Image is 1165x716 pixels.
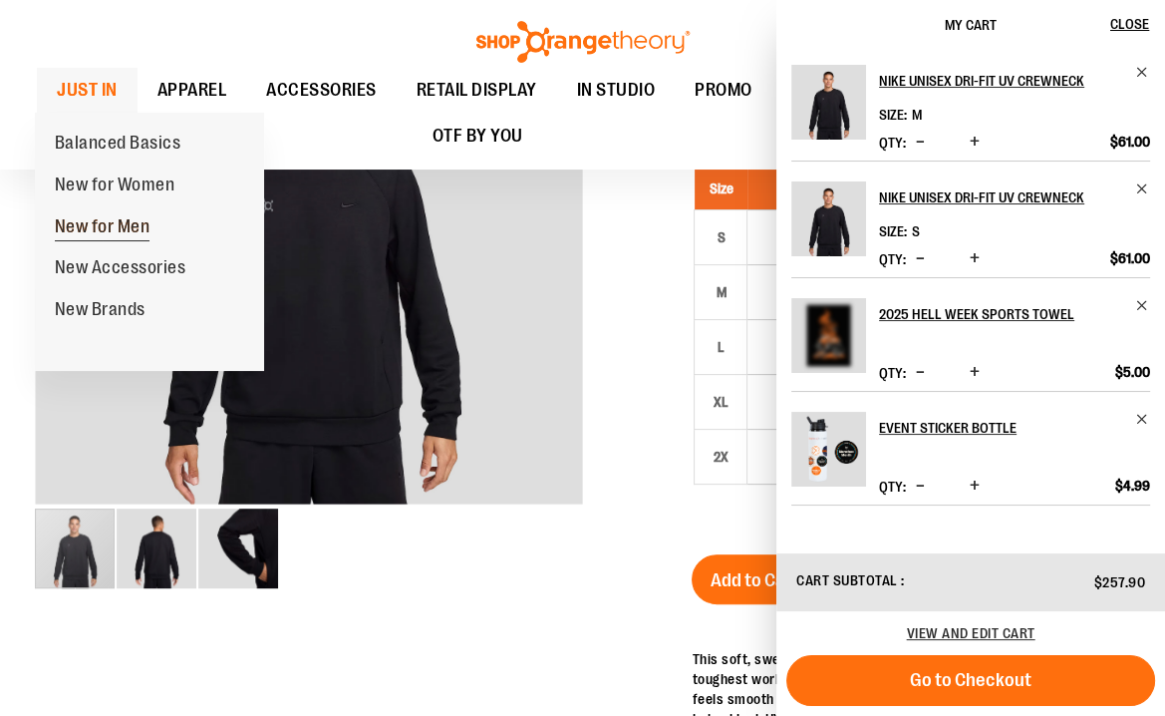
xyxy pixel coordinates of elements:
[55,216,150,241] span: New for Men
[706,442,735,472] div: 2X
[911,133,930,153] button: Decrease product quantity
[879,181,1150,213] a: Nike Unisex Dri-FIT UV Crewneck
[879,298,1123,330] h2: 2025 Hell Week Sports Towel
[879,479,906,495] label: Qty
[1115,363,1150,381] span: $5.00
[879,135,906,151] label: Qty
[710,569,797,591] span: Add to Cart
[577,68,656,113] span: IN STUDIO
[266,68,377,113] span: ACCESSORIES
[879,65,1150,97] a: Nike Unisex Dri-FIT UV Crewneck
[706,222,735,252] div: S
[965,249,985,269] button: Increase product quantity
[55,175,175,199] span: New for Women
[1135,65,1150,80] a: Remove item
[965,477,985,497] button: Increase product quantity
[35,507,117,590] div: image 1 of 3
[796,572,898,588] span: Cart Subtotal
[1135,412,1150,427] a: Remove item
[791,391,1150,506] li: Product
[791,65,866,153] a: Nike Unisex Dri-FIT UV Crewneck
[417,68,537,113] span: RETAIL DISPLAY
[747,168,882,210] th: Availability
[910,669,1031,691] span: Go to Checkout
[786,655,1155,706] button: Go to Checkout
[695,168,747,210] th: Size
[911,477,930,497] button: Decrease product quantity
[911,249,930,269] button: Decrease product quantity
[879,251,906,267] label: Qty
[1135,181,1150,196] a: Remove item
[706,332,735,362] div: L
[55,299,146,324] span: New Brands
[1110,249,1150,267] span: $61.00
[791,298,866,373] img: 2025 Hell Week Sports Towel
[433,114,523,159] span: OTF BY YOU
[791,412,866,500] a: Event Sticker Bottle
[57,68,118,113] span: JUST IN
[1110,133,1150,151] span: $61.00
[791,65,1150,161] li: Product
[1110,16,1149,32] span: Close
[965,363,985,383] button: Increase product quantity
[879,181,1123,213] h2: Nike Unisex Dri-FIT UV Crewneck
[473,21,693,63] img: Shop Orangetheory
[879,107,907,123] dt: Size
[791,298,866,386] a: 2025 Hell Week Sports Towel
[198,507,278,590] div: image 3 of 3
[791,181,866,256] img: Nike Unisex Dri-FIT UV Crewneck
[55,257,186,282] span: New Accessories
[879,223,907,239] dt: Size
[791,277,1150,391] li: Product
[945,17,997,33] span: My Cart
[198,509,278,588] img: Nike Unisex Dri-FIT UV Versatile Crew Sweatshirt
[117,509,196,588] img: Nike Unisex Dri-FIT UV Versatile Crew Sweatshirt
[879,412,1123,444] h2: Event Sticker Bottle
[706,277,735,307] div: M
[879,412,1150,444] a: Event Sticker Bottle
[791,412,866,487] img: Event Sticker Bottle
[706,387,735,417] div: XL
[907,625,1035,641] a: View and edit cart
[879,65,1123,97] h2: Nike Unisex Dri-FIT UV Crewneck
[791,181,866,269] a: Nike Unisex Dri-FIT UV Crewneck
[879,365,906,381] label: Qty
[1094,574,1146,590] span: $257.90
[879,298,1150,330] a: 2025 Hell Week Sports Towel
[1135,298,1150,313] a: Remove item
[911,363,930,383] button: Decrease product quantity
[791,161,1150,277] li: Product
[55,133,181,158] span: Balanced Basics
[692,554,815,604] button: Add to Cart
[157,68,227,113] span: APPAREL
[965,133,985,153] button: Increase product quantity
[117,507,198,590] div: image 2 of 3
[791,65,866,140] img: Nike Unisex Dri-FIT UV Crewneck
[912,107,922,123] span: M
[912,223,920,239] span: S
[695,68,752,113] span: PROMO
[1115,477,1150,495] span: $4.99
